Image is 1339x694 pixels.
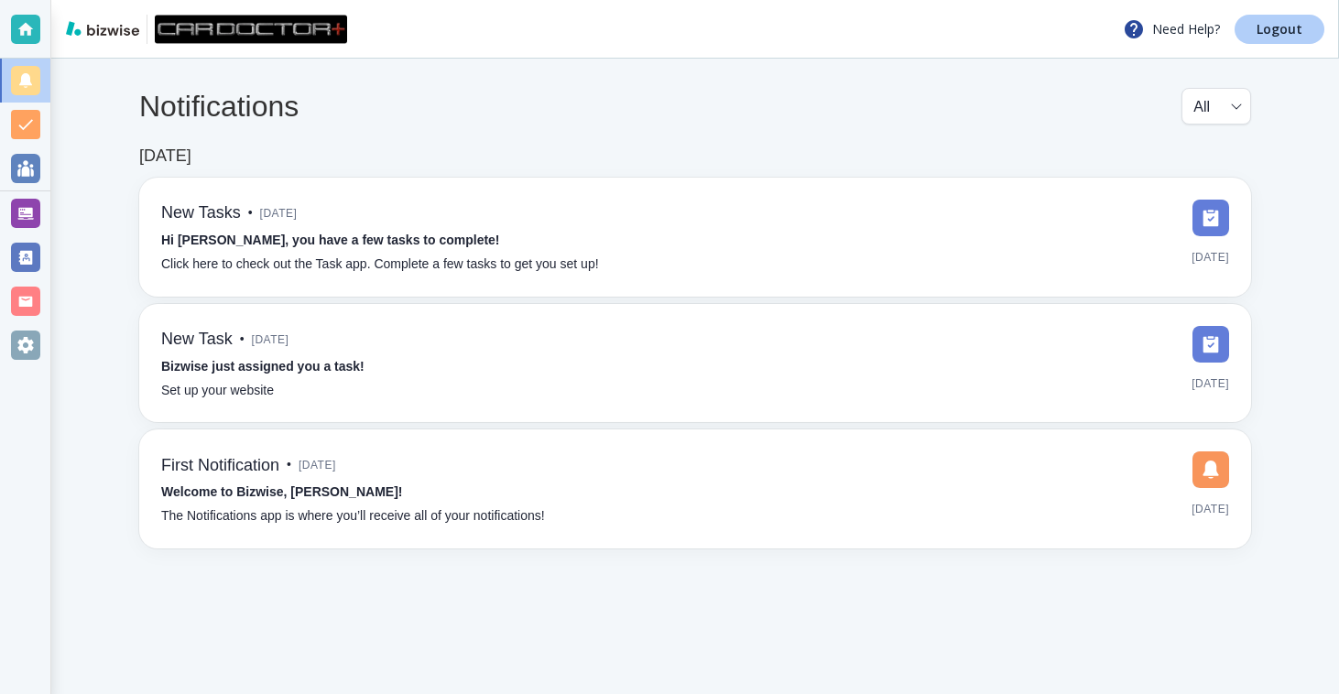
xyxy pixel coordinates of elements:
p: Need Help? [1123,18,1220,40]
p: The Notifications app is where you’ll receive all of your notifications! [161,506,545,526]
img: Car Doctor+ [155,15,347,44]
p: • [248,203,253,223]
strong: Bizwise just assigned you a task! [161,359,365,374]
p: Set up your website [161,381,274,401]
div: All [1193,89,1239,124]
span: [DATE] [299,451,336,479]
p: • [287,455,291,475]
h6: New Tasks [161,203,241,223]
p: Logout [1257,23,1302,36]
span: [DATE] [252,326,289,353]
img: DashboardSidebarTasks.svg [1192,200,1229,236]
strong: Hi [PERSON_NAME], you have a few tasks to complete! [161,233,500,247]
span: [DATE] [1192,495,1229,523]
p: Click here to check out the Task app. Complete a few tasks to get you set up! [161,255,599,275]
h4: Notifications [139,89,299,124]
a: New Task•[DATE]Bizwise just assigned you a task!Set up your website[DATE] [139,304,1251,423]
p: • [240,330,245,350]
h6: [DATE] [139,146,191,167]
span: [DATE] [1192,244,1229,271]
img: DashboardSidebarTasks.svg [1192,326,1229,363]
strong: Welcome to Bizwise, [PERSON_NAME]! [161,484,402,499]
h6: New Task [161,330,233,350]
a: Logout [1235,15,1324,44]
span: [DATE] [1192,370,1229,397]
img: DashboardSidebarNotification.svg [1192,451,1229,488]
a: New Tasks•[DATE]Hi [PERSON_NAME], you have a few tasks to complete!Click here to check out the Ta... [139,178,1251,297]
img: bizwise [66,21,139,36]
span: [DATE] [260,200,298,227]
a: First Notification•[DATE]Welcome to Bizwise, [PERSON_NAME]!The Notifications app is where you’ll ... [139,429,1251,548]
h6: First Notification [161,456,279,476]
